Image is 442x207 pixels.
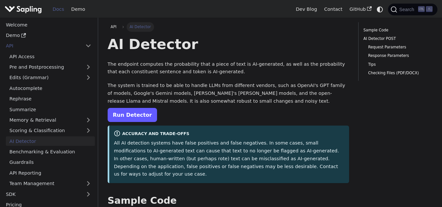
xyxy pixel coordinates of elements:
a: API Access [6,52,95,61]
p: The system is trained to be able to handle LLMs from different vendors, such as OpenAI's GPT fami... [108,82,349,105]
a: AI Detector [6,136,95,146]
button: Search (Ctrl+K) [388,4,437,15]
a: SDK [2,189,82,199]
nav: Breadcrumbs [108,22,349,31]
a: Edits (Grammar) [6,73,95,82]
a: API [108,22,120,31]
a: Sample Code [363,27,430,33]
a: Dev Blog [292,4,320,14]
p: The endpoint computes the probability that a piece of text is AI-generated, as well as the probab... [108,60,349,76]
a: Checking Files (PDF/DOCX) [368,70,428,76]
a: AI Detector POST [363,36,430,42]
a: Sapling.ai [5,5,44,14]
a: Request Parameters [368,44,428,50]
a: Guardrails [6,158,95,167]
button: Switch between dark and light mode (currently system mode) [375,5,385,14]
h2: Sample Code [108,195,349,207]
img: Sapling.ai [5,5,42,14]
a: API [2,41,82,51]
a: Scoring & Classification [6,126,95,135]
button: Collapse sidebar category 'API' [82,41,95,51]
a: Welcome [2,20,95,29]
span: AI Detector [127,22,154,31]
a: Contact [321,4,346,14]
a: Response Parameters [368,53,428,59]
kbd: K [426,6,433,12]
a: Pre and Postprocessing [6,62,95,72]
a: Demo [2,31,95,40]
button: Expand sidebar category 'SDK' [82,189,95,199]
a: Memory & Retrieval [6,115,95,125]
div: Accuracy and Trade-offs [114,130,344,138]
span: API [111,25,116,29]
a: Run Detector [108,108,157,122]
span: Search [397,7,418,12]
a: API Reporting [6,168,95,178]
a: Benchmarking & Evaluation [6,147,95,157]
a: Team Management [6,179,95,188]
a: Autocomplete [6,83,95,93]
a: Tips [368,61,428,68]
a: Demo [68,4,89,14]
a: Summarize [6,105,95,114]
h1: AI Detector [108,35,349,53]
p: All AI detection systems have false positives and false negatives. In some cases, small modificat... [114,139,344,178]
a: Rephrase [6,94,95,104]
a: Docs [49,4,68,14]
a: GitHub [346,4,375,14]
